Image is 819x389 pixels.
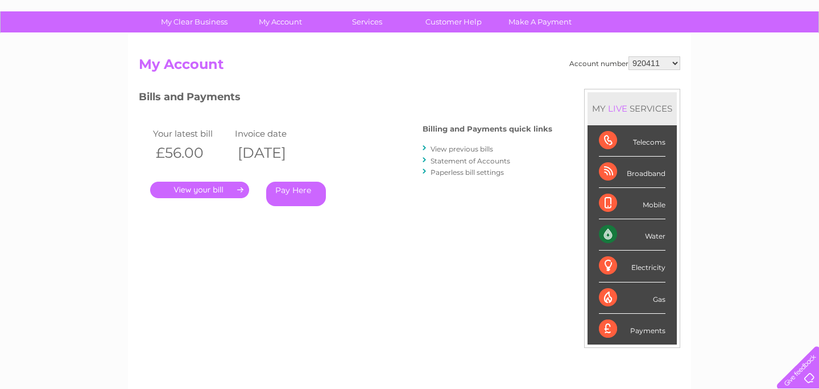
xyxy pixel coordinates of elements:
a: My Clear Business [147,11,241,32]
a: View previous bills [431,145,493,153]
a: Telecoms [679,48,713,57]
div: Mobile [599,188,665,219]
a: Energy [647,48,672,57]
a: Paperless bill settings [431,168,504,177]
div: MY SERVICES [588,92,677,125]
a: 0333 014 3131 [605,6,683,20]
div: Account number [569,56,680,70]
img: logo.png [28,30,86,64]
a: Pay Here [266,182,326,206]
a: Contact [743,48,771,57]
div: Payments [599,314,665,345]
h3: Bills and Payments [139,89,552,109]
a: Make A Payment [493,11,587,32]
div: Water [599,219,665,251]
a: . [150,182,249,198]
div: Telecoms [599,125,665,157]
td: Invoice date [232,126,314,141]
a: Log out [781,48,808,57]
h4: Billing and Payments quick links [423,125,552,133]
a: Blog [720,48,737,57]
a: Services [320,11,414,32]
a: Water [619,48,640,57]
h2: My Account [139,56,680,78]
td: Your latest bill [150,126,232,141]
div: Clear Business is a trading name of Verastar Limited (registered in [GEOGRAPHIC_DATA] No. 3667643... [142,6,679,55]
a: My Account [234,11,328,32]
th: £56.00 [150,141,232,165]
th: [DATE] [232,141,314,165]
div: LIVE [606,103,630,114]
a: Statement of Accounts [431,157,510,165]
div: Gas [599,282,665,314]
a: Customer Help [407,11,500,32]
div: Electricity [599,251,665,282]
div: Broadband [599,157,665,188]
